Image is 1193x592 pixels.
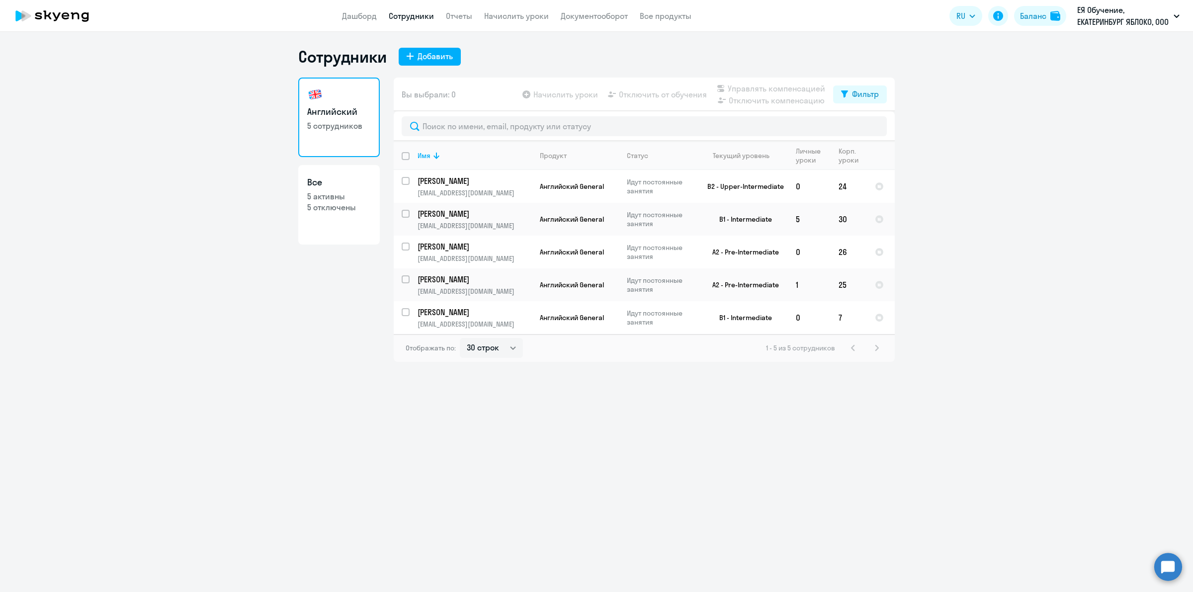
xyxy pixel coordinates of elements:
[418,307,530,318] p: [PERSON_NAME]
[796,147,824,165] div: Личные уроки
[418,254,531,263] p: [EMAIL_ADDRESS][DOMAIN_NAME]
[418,241,531,252] a: [PERSON_NAME]
[342,11,377,21] a: Дашборд
[796,147,830,165] div: Личные уроки
[833,85,887,103] button: Фильтр
[389,11,434,21] a: Сотрудники
[695,268,788,301] td: A2 - Pre-Intermediate
[695,203,788,236] td: B1 - Intermediate
[418,50,453,62] div: Добавить
[831,268,867,301] td: 25
[788,203,831,236] td: 5
[831,170,867,203] td: 24
[640,11,691,21] a: Все продукты
[852,88,879,100] div: Фильтр
[307,191,371,202] p: 5 активны
[418,151,430,160] div: Имя
[788,236,831,268] td: 0
[1072,4,1185,28] button: ЕЯ Обучение, ЕКАТЕРИНБУРГ ЯБЛОКО, ООО
[703,151,787,160] div: Текущий уровень
[418,208,530,219] p: [PERSON_NAME]
[307,120,371,131] p: 5 сотрудников
[788,268,831,301] td: 1
[418,221,531,230] p: [EMAIL_ADDRESS][DOMAIN_NAME]
[418,320,531,329] p: [EMAIL_ADDRESS][DOMAIN_NAME]
[418,241,530,252] p: [PERSON_NAME]
[766,343,835,352] span: 1 - 5 из 5 сотрудников
[418,188,531,197] p: [EMAIL_ADDRESS][DOMAIN_NAME]
[418,175,531,186] a: [PERSON_NAME]
[561,11,628,21] a: Документооборот
[839,147,860,165] div: Корп. уроки
[627,151,695,160] div: Статус
[540,215,604,224] span: Английский General
[418,287,531,296] p: [EMAIL_ADDRESS][DOMAIN_NAME]
[418,274,531,285] a: [PERSON_NAME]
[713,151,769,160] div: Текущий уровень
[406,343,456,352] span: Отображать по:
[307,105,371,118] h3: Английский
[418,274,530,285] p: [PERSON_NAME]
[540,280,604,289] span: Английский General
[298,47,387,67] h1: Сотрудники
[307,176,371,189] h3: Все
[307,86,323,102] img: english
[627,210,695,228] p: Идут постоянные занятия
[446,11,472,21] a: Отчеты
[540,248,604,256] span: Английский General
[695,301,788,334] td: B1 - Intermediate
[298,165,380,245] a: Все5 активны5 отключены
[484,11,549,21] a: Начислить уроки
[695,170,788,203] td: B2 - Upper-Intermediate
[831,301,867,334] td: 7
[418,307,531,318] a: [PERSON_NAME]
[831,236,867,268] td: 26
[956,10,965,22] span: RU
[1077,4,1170,28] p: ЕЯ Обучение, ЕКАТЕРИНБУРГ ЯБЛОКО, ООО
[418,151,531,160] div: Имя
[540,151,618,160] div: Продукт
[627,151,648,160] div: Статус
[831,203,867,236] td: 30
[1014,6,1066,26] button: Балансbalance
[307,202,371,213] p: 5 отключены
[540,182,604,191] span: Английский General
[839,147,866,165] div: Корп. уроки
[627,243,695,261] p: Идут постоянные занятия
[402,116,887,136] input: Поиск по имени, email, продукту или статусу
[788,301,831,334] td: 0
[627,177,695,195] p: Идут постоянные занятия
[418,175,530,186] p: [PERSON_NAME]
[949,6,982,26] button: RU
[402,88,456,100] span: Вы выбрали: 0
[627,309,695,327] p: Идут постоянные занятия
[1050,11,1060,21] img: balance
[627,276,695,294] p: Идут постоянные занятия
[788,170,831,203] td: 0
[399,48,461,66] button: Добавить
[540,313,604,322] span: Английский General
[540,151,567,160] div: Продукт
[298,78,380,157] a: Английский5 сотрудников
[695,236,788,268] td: A2 - Pre-Intermediate
[1020,10,1046,22] div: Баланс
[418,208,531,219] a: [PERSON_NAME]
